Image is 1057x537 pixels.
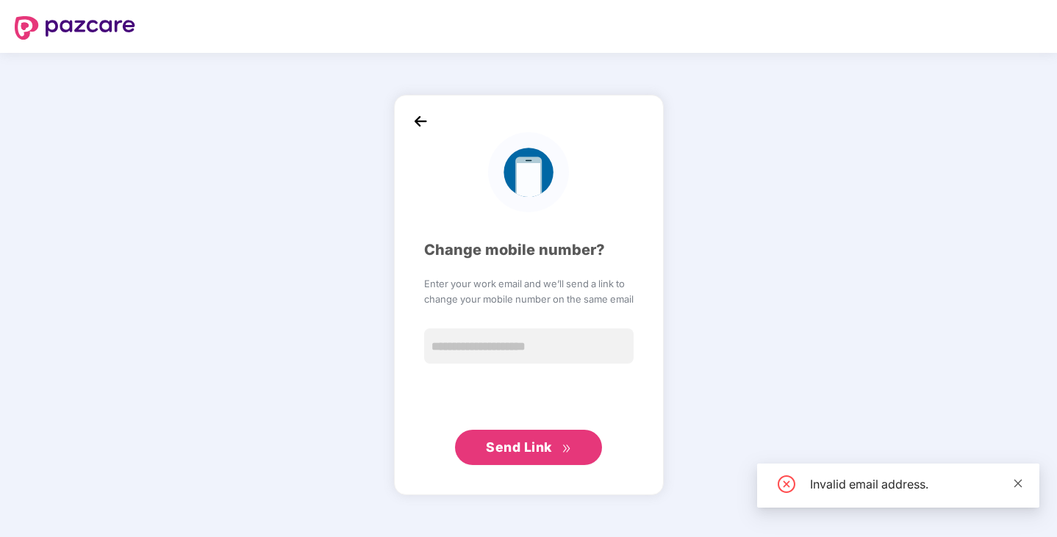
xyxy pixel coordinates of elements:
[810,475,1022,493] div: Invalid email address.
[15,16,135,40] img: logo
[424,239,634,262] div: Change mobile number?
[778,475,795,493] span: close-circle
[562,444,571,453] span: double-right
[424,292,634,306] span: change your mobile number on the same email
[455,430,602,465] button: Send Linkdouble-right
[486,439,552,455] span: Send Link
[409,110,431,132] img: back_icon
[1013,478,1023,489] span: close
[488,132,568,212] img: logo
[424,276,634,291] span: Enter your work email and we’ll send a link to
